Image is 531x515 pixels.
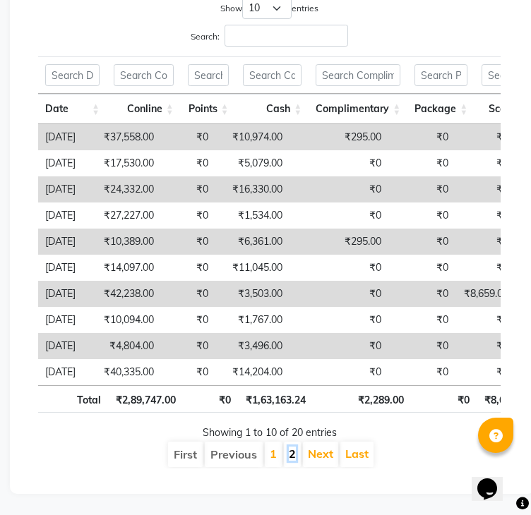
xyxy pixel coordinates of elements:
[161,176,215,202] td: ₹0
[38,281,87,307] td: [DATE]
[290,333,388,359] td: ₹0
[388,150,455,176] td: ₹0
[38,176,87,202] td: [DATE]
[455,229,515,255] td: ₹0
[290,150,388,176] td: ₹0
[161,202,215,229] td: ₹0
[290,307,388,333] td: ₹0
[161,255,215,281] td: ₹0
[388,229,455,255] td: ₹0
[183,385,238,413] th: ₹0
[290,124,388,150] td: ₹295.00
[38,124,87,150] td: [DATE]
[107,94,181,124] th: Conline: activate to sort column ascending
[388,124,455,150] td: ₹0
[388,281,455,307] td: ₹0
[482,64,527,86] input: Search Scard
[87,176,161,202] td: ₹24,332.00
[243,64,302,86] input: Search Cash
[215,202,290,229] td: ₹1,534.00
[215,150,290,176] td: ₹5,079.00
[45,64,100,86] input: Search Date
[38,150,87,176] td: [DATE]
[236,94,309,124] th: Cash: activate to sort column ascending
[38,202,87,229] td: [DATE]
[87,307,161,333] td: ₹10,094.00
[161,150,215,176] td: ₹0
[388,176,455,202] td: ₹0
[270,447,277,461] a: 1
[161,124,215,150] td: ₹0
[87,333,161,359] td: ₹4,804.00
[308,447,333,461] a: Next
[87,255,161,281] td: ₹14,097.00
[38,359,87,385] td: [DATE]
[455,202,515,229] td: ₹0
[289,447,296,461] a: 2
[455,150,515,176] td: ₹0
[455,333,515,359] td: ₹0
[215,255,290,281] td: ₹11,045.00
[181,94,236,124] th: Points: activate to sort column ascending
[414,64,467,86] input: Search Package
[87,359,161,385] td: ₹40,335.00
[290,359,388,385] td: ₹0
[313,385,410,413] th: ₹2,289.00
[87,229,161,255] td: ₹10,389.00
[388,255,455,281] td: ₹0
[455,176,515,202] td: ₹0
[215,359,290,385] td: ₹14,204.00
[215,229,290,255] td: ₹6,361.00
[290,255,388,281] td: ₹0
[38,417,501,440] div: Showing 1 to 10 of 20 entries
[108,385,183,413] th: ₹2,89,747.00
[225,25,348,47] input: Search:
[38,385,108,413] th: Total
[309,94,407,124] th: Complimentary: activate to sort column ascending
[407,94,475,124] th: Package: activate to sort column ascending
[388,307,455,333] td: ₹0
[455,359,515,385] td: ₹0
[455,281,515,307] td: ₹8,659.00
[87,202,161,229] td: ₹27,227.00
[38,94,107,124] th: Date: activate to sort column ascending
[316,64,400,86] input: Search Complimentary
[114,64,174,86] input: Search Conline
[188,64,229,86] input: Search Points
[290,229,388,255] td: ₹295.00
[388,333,455,359] td: ₹0
[472,459,517,501] iframe: chat widget
[215,124,290,150] td: ₹10,974.00
[388,202,455,229] td: ₹0
[38,333,87,359] td: [DATE]
[161,359,215,385] td: ₹0
[87,124,161,150] td: ₹37,558.00
[290,202,388,229] td: ₹0
[161,281,215,307] td: ₹0
[87,150,161,176] td: ₹17,530.00
[290,176,388,202] td: ₹0
[87,281,161,307] td: ₹42,238.00
[455,307,515,333] td: ₹0
[38,255,87,281] td: [DATE]
[191,25,348,47] label: Search:
[215,333,290,359] td: ₹3,496.00
[161,333,215,359] td: ₹0
[455,124,515,150] td: ₹0
[455,255,515,281] td: ₹0
[38,307,87,333] td: [DATE]
[290,281,388,307] td: ₹0
[215,176,290,202] td: ₹16,330.00
[161,229,215,255] td: ₹0
[238,385,313,413] th: ₹1,63,163.24
[215,307,290,333] td: ₹1,767.00
[161,307,215,333] td: ₹0
[345,447,369,461] a: Last
[411,385,477,413] th: ₹0
[388,359,455,385] td: ₹0
[215,281,290,307] td: ₹3,503.00
[38,229,87,255] td: [DATE]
